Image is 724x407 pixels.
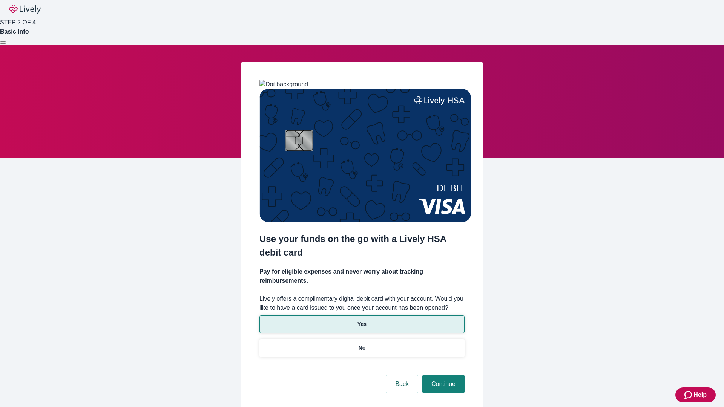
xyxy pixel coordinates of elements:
[259,89,471,222] img: Debit card
[422,375,465,393] button: Continue
[259,80,308,89] img: Dot background
[9,5,41,14] img: Lively
[359,344,366,352] p: No
[684,390,693,399] svg: Zendesk support icon
[259,232,465,259] h2: Use your funds on the go with a Lively HSA debit card
[259,294,465,312] label: Lively offers a complimentary digital debit card with your account. Would you like to have a card...
[693,390,707,399] span: Help
[357,320,367,328] p: Yes
[259,267,465,285] h4: Pay for eligible expenses and never worry about tracking reimbursements.
[675,387,716,402] button: Zendesk support iconHelp
[386,375,418,393] button: Back
[259,315,465,333] button: Yes
[259,339,465,357] button: No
